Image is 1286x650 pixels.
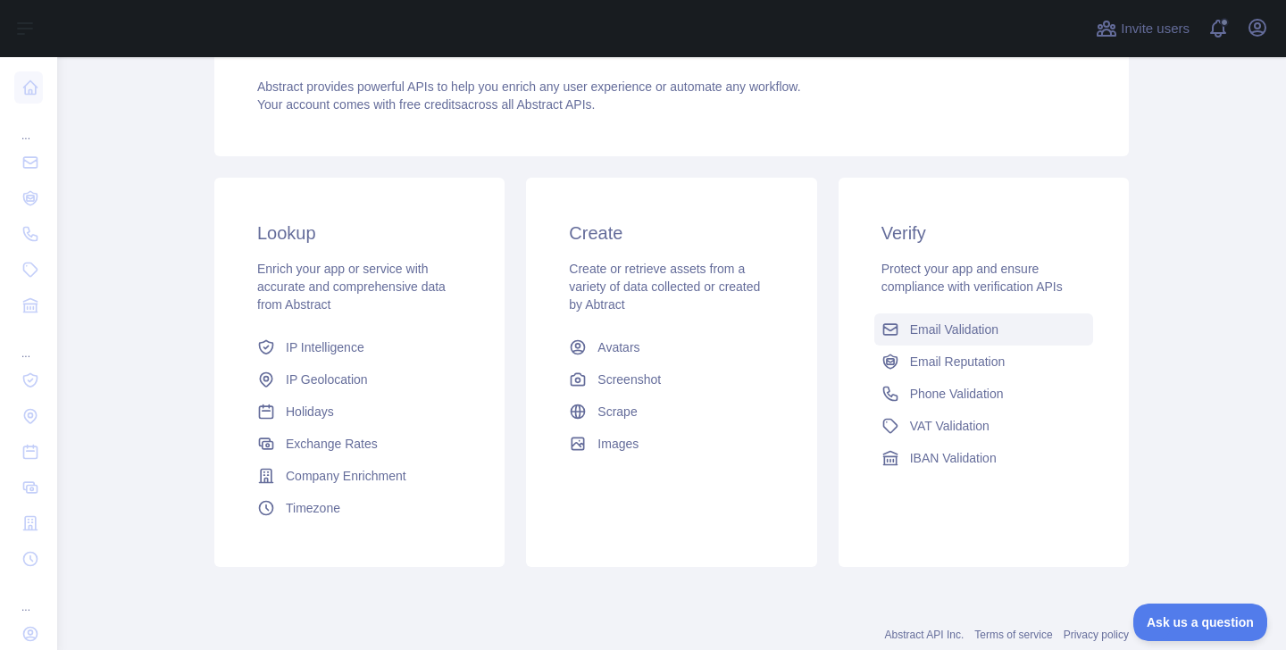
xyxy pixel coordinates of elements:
[885,629,964,641] a: Abstract API Inc.
[974,629,1052,641] a: Terms of service
[569,221,773,246] h3: Create
[1064,629,1129,641] a: Privacy policy
[874,378,1093,410] a: Phone Validation
[250,460,469,492] a: Company Enrichment
[874,410,1093,442] a: VAT Validation
[250,492,469,524] a: Timezone
[257,79,801,94] span: Abstract provides powerful APIs to help you enrich any user experience or automate any workflow.
[569,262,760,312] span: Create or retrieve assets from a variety of data collected or created by Abtract
[286,403,334,421] span: Holidays
[910,449,997,467] span: IBAN Validation
[910,321,998,338] span: Email Validation
[597,435,639,453] span: Images
[257,262,446,312] span: Enrich your app or service with accurate and comprehensive data from Abstract
[250,428,469,460] a: Exchange Rates
[286,499,340,517] span: Timezone
[14,579,43,614] div: ...
[286,467,406,485] span: Company Enrichment
[286,338,364,356] span: IP Intelligence
[1092,14,1193,43] button: Invite users
[910,417,990,435] span: VAT Validation
[1133,604,1268,641] iframe: Toggle Customer Support
[250,331,469,363] a: IP Intelligence
[881,221,1086,246] h3: Verify
[1121,19,1190,39] span: Invite users
[910,385,1004,403] span: Phone Validation
[597,371,661,388] span: Screenshot
[562,428,781,460] a: Images
[562,363,781,396] a: Screenshot
[562,331,781,363] a: Avatars
[257,97,595,112] span: Your account comes with across all Abstract APIs.
[874,442,1093,474] a: IBAN Validation
[881,262,1063,294] span: Protect your app and ensure compliance with verification APIs
[250,363,469,396] a: IP Geolocation
[286,435,378,453] span: Exchange Rates
[874,346,1093,378] a: Email Reputation
[910,353,1006,371] span: Email Reputation
[399,97,461,112] span: free credits
[874,313,1093,346] a: Email Validation
[597,338,639,356] span: Avatars
[14,325,43,361] div: ...
[14,107,43,143] div: ...
[562,396,781,428] a: Scrape
[286,371,368,388] span: IP Geolocation
[250,396,469,428] a: Holidays
[257,221,462,246] h3: Lookup
[597,403,637,421] span: Scrape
